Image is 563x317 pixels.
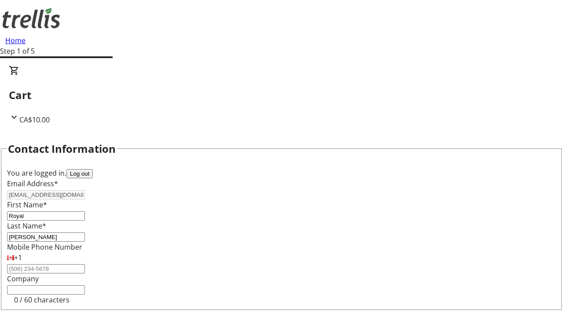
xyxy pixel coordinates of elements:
label: Company [7,274,39,284]
span: CA$10.00 [19,115,50,125]
div: You are logged in. [7,168,556,178]
tr-character-limit: 0 / 60 characters [14,295,69,305]
label: First Name* [7,200,47,210]
h2: Cart [9,87,554,103]
label: Last Name* [7,221,46,231]
input: (506) 234-5678 [7,264,85,273]
label: Mobile Phone Number [7,242,82,252]
h2: Contact Information [8,141,116,157]
button: Log out [66,169,93,178]
label: Email Address* [7,179,58,188]
div: CartCA$10.00 [9,65,554,125]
